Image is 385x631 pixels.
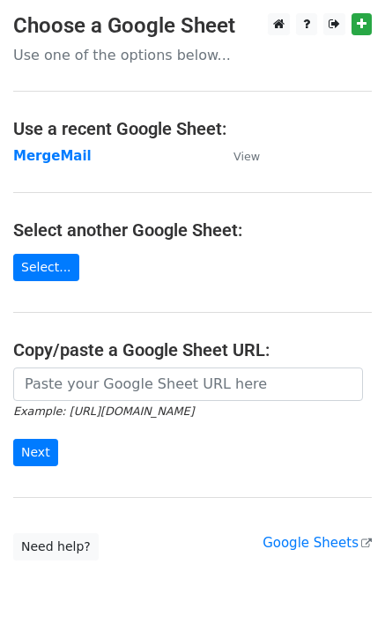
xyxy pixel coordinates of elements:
small: View [233,150,260,163]
input: Paste your Google Sheet URL here [13,367,363,401]
a: View [216,148,260,164]
a: MergeMail [13,148,92,164]
small: Example: [URL][DOMAIN_NAME] [13,405,194,418]
a: Google Sheets [263,535,372,551]
a: Need help? [13,533,99,560]
h4: Copy/paste a Google Sheet URL: [13,339,372,360]
h4: Use a recent Google Sheet: [13,118,372,139]
h3: Choose a Google Sheet [13,13,372,39]
p: Use one of the options below... [13,46,372,64]
input: Next [13,439,58,466]
a: Select... [13,254,79,281]
h4: Select another Google Sheet: [13,219,372,241]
